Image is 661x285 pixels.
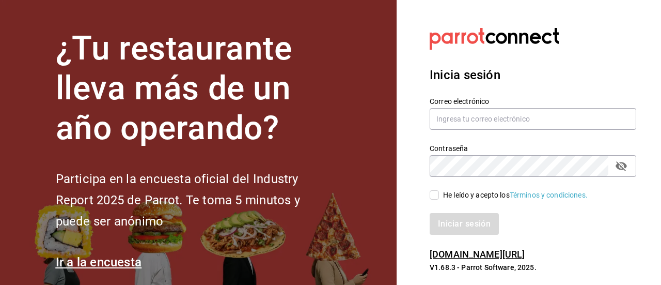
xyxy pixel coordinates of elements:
[430,108,636,130] input: Ingresa tu correo electrónico
[56,169,335,232] h2: Participa en la encuesta oficial del Industry Report 2025 de Parrot. Te toma 5 minutos y puede se...
[430,98,636,105] label: Correo electrónico
[430,66,636,84] h3: Inicia sesión
[612,157,630,175] button: passwordField
[443,190,588,201] div: He leído y acepto los
[430,249,525,260] a: [DOMAIN_NAME][URL]
[56,29,335,148] h1: ¿Tu restaurante lleva más de un año operando?
[430,145,636,152] label: Contraseña
[510,191,588,199] a: Términos y condiciones.
[430,262,636,273] p: V1.68.3 - Parrot Software, 2025.
[56,255,142,269] a: Ir a la encuesta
